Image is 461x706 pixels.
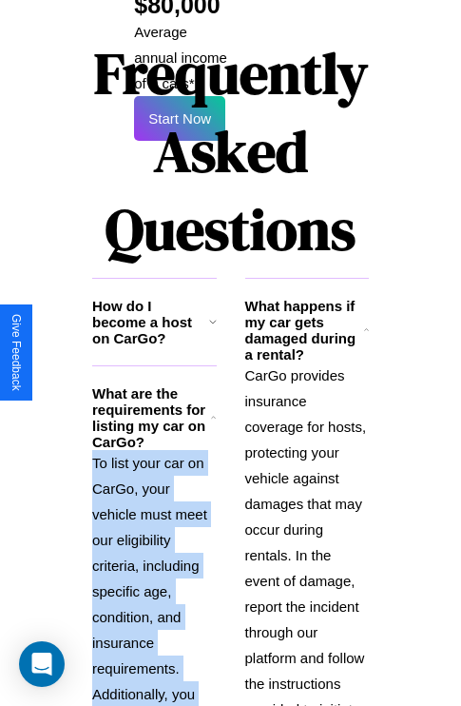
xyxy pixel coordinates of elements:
h3: What are the requirements for listing my car on CarGo? [92,385,211,450]
h1: Frequently Asked Questions [92,25,369,278]
div: Give Feedback [10,314,23,391]
button: Start Now [134,96,225,141]
h3: How do I become a host on CarGo? [92,298,209,346]
div: Open Intercom Messenger [19,641,65,687]
h3: What happens if my car gets damaged during a rental? [245,298,364,363]
p: Average annual income of 9 cars* [134,19,230,96]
